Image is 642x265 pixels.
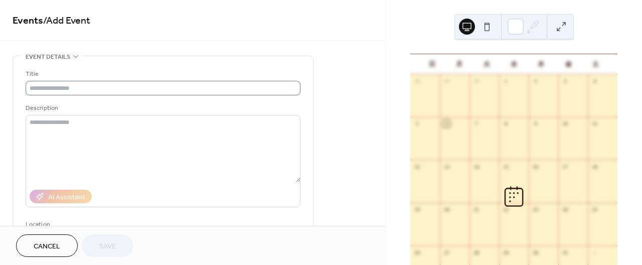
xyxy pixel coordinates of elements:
[582,54,609,74] div: 土
[418,54,445,74] div: 日
[502,206,510,213] div: 22
[561,163,569,170] div: 17
[26,52,70,62] span: Event details
[473,54,500,74] div: 火
[502,248,510,256] div: 29
[26,69,298,79] div: Title
[472,120,480,127] div: 7
[591,120,598,127] div: 11
[472,206,480,213] div: 21
[472,163,480,170] div: 14
[26,103,298,113] div: Description
[561,120,569,127] div: 10
[500,54,527,74] div: 水
[591,248,598,256] div: 1
[555,54,582,74] div: 金
[472,248,480,256] div: 28
[591,77,598,85] div: 4
[445,54,472,74] div: 月
[443,206,450,213] div: 20
[34,241,60,252] span: Cancel
[16,234,78,257] button: Cancel
[413,120,421,127] div: 5
[561,77,569,85] div: 3
[532,163,539,170] div: 16
[532,77,539,85] div: 2
[591,163,598,170] div: 18
[13,11,43,31] a: Events
[561,206,569,213] div: 24
[532,120,539,127] div: 9
[26,219,298,230] div: Location
[532,248,539,256] div: 30
[43,11,90,31] span: / Add Event
[472,77,480,85] div: 30
[561,248,569,256] div: 31
[443,248,450,256] div: 27
[413,77,421,85] div: 28
[502,120,510,127] div: 8
[591,206,598,213] div: 25
[413,248,421,256] div: 26
[502,163,510,170] div: 15
[443,120,450,127] div: 6
[502,77,510,85] div: 1
[443,163,450,170] div: 13
[532,206,539,213] div: 23
[528,54,555,74] div: 木
[413,206,421,213] div: 19
[413,163,421,170] div: 12
[443,77,450,85] div: 29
